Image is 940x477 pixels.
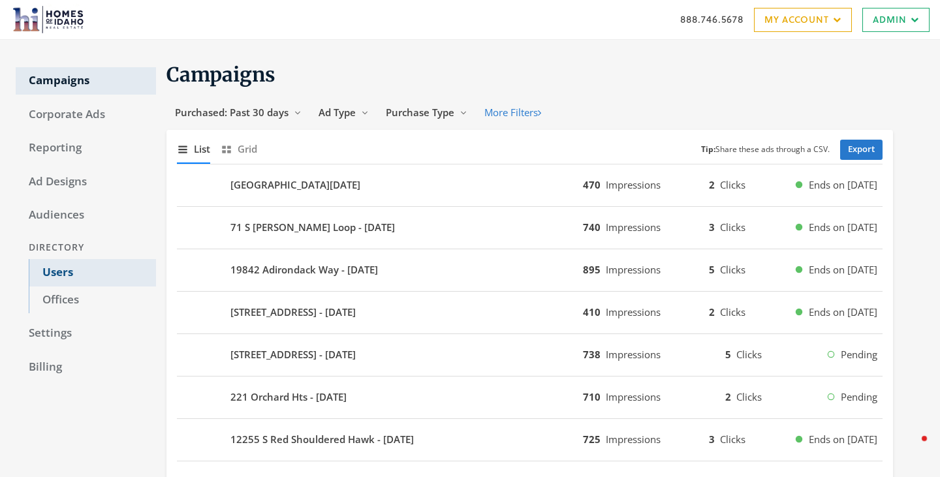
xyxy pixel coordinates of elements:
small: Share these ads through a CSV. [701,144,830,156]
b: 12255 S Red Shouldered Hawk - [DATE] [230,432,414,447]
b: 3 [709,433,715,446]
b: 2 [725,390,731,403]
span: Campaigns [166,62,275,87]
button: 12255 S Red Shouldered Hawk - [DATE]725Impressions3ClicksEnds on [DATE] [177,424,883,455]
button: [GEOGRAPHIC_DATA][DATE]470Impressions2ClicksEnds on [DATE] [177,170,883,201]
a: Audiences [16,202,156,229]
span: Impressions [606,178,661,191]
button: Grid [221,135,257,163]
b: 410 [583,305,601,318]
a: Billing [16,354,156,381]
b: 470 [583,178,601,191]
a: Campaigns [16,67,156,95]
span: Clicks [720,263,745,276]
b: 5 [725,348,731,361]
div: Directory [16,236,156,260]
span: Clicks [720,178,745,191]
span: Clicks [720,221,745,234]
span: Ends on [DATE] [809,305,877,320]
span: List [194,142,210,157]
b: [GEOGRAPHIC_DATA][DATE] [230,177,360,192]
span: Impressions [606,221,661,234]
img: Adwerx [10,3,86,36]
span: Ad Type [319,106,356,119]
span: Clicks [720,305,745,318]
span: Ends on [DATE] [809,262,877,277]
iframe: Intercom live chat [896,433,927,464]
b: 2 [709,178,715,191]
b: 740 [583,221,601,234]
b: 725 [583,433,601,446]
a: Settings [16,320,156,347]
button: Purchase Type [377,100,476,125]
b: 19842 Adirondack Way - [DATE] [230,262,378,277]
button: 71 S [PERSON_NAME] Loop - [DATE]740Impressions3ClicksEnds on [DATE] [177,212,883,243]
a: Ad Designs [16,168,156,196]
button: Purchased: Past 30 days [166,100,310,125]
span: Impressions [606,433,661,446]
span: Purchased: Past 30 days [175,106,289,119]
a: 888.746.5678 [680,12,744,26]
button: [STREET_ADDRESS] - [DATE]738Impressions5ClicksPending [177,339,883,371]
span: Pending [841,347,877,362]
b: 71 S [PERSON_NAME] Loop - [DATE] [230,220,395,235]
span: Impressions [606,305,661,318]
span: Impressions [606,390,661,403]
span: Clicks [736,390,762,403]
a: Offices [29,286,156,314]
b: 738 [583,348,601,361]
a: Users [29,259,156,286]
span: Ends on [DATE] [809,220,877,235]
b: 895 [583,263,601,276]
span: Ends on [DATE] [809,177,877,192]
a: Corporate Ads [16,101,156,129]
span: Clicks [720,433,745,446]
b: Tip: [701,144,715,155]
span: Clicks [736,348,762,361]
button: [STREET_ADDRESS] - [DATE]410Impressions2ClicksEnds on [DATE] [177,297,883,328]
span: Pending [841,390,877,405]
b: [STREET_ADDRESS] - [DATE] [230,305,356,320]
a: Export [840,140,883,160]
button: List [177,135,210,163]
a: Reporting [16,134,156,162]
b: 2 [709,305,715,318]
span: Grid [238,142,257,157]
b: 221 Orchard Hts - [DATE] [230,390,347,405]
button: Ad Type [310,100,377,125]
span: Impressions [606,263,661,276]
button: More Filters [476,100,550,125]
a: My Account [754,8,852,32]
a: Admin [862,8,930,32]
span: Purchase Type [386,106,454,119]
button: 221 Orchard Hts - [DATE]710Impressions2ClicksPending [177,382,883,413]
span: Impressions [606,348,661,361]
b: 3 [709,221,715,234]
b: [STREET_ADDRESS] - [DATE] [230,347,356,362]
span: Ends on [DATE] [809,432,877,447]
b: 5 [709,263,715,276]
button: 19842 Adirondack Way - [DATE]895Impressions5ClicksEnds on [DATE] [177,254,883,286]
b: 710 [583,390,601,403]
